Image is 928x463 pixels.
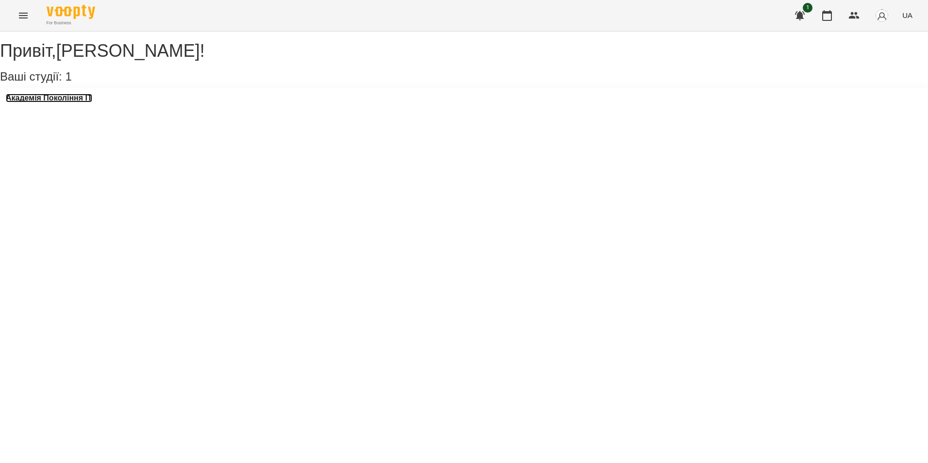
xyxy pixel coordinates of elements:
[65,70,71,83] span: 1
[898,6,916,24] button: UA
[875,9,889,22] img: avatar_s.png
[803,3,812,13] span: 1
[12,4,35,27] button: Menu
[6,94,92,102] a: Академія Покоління ІТ
[902,10,912,20] span: UA
[47,20,95,26] span: For Business
[47,5,95,19] img: Voopty Logo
